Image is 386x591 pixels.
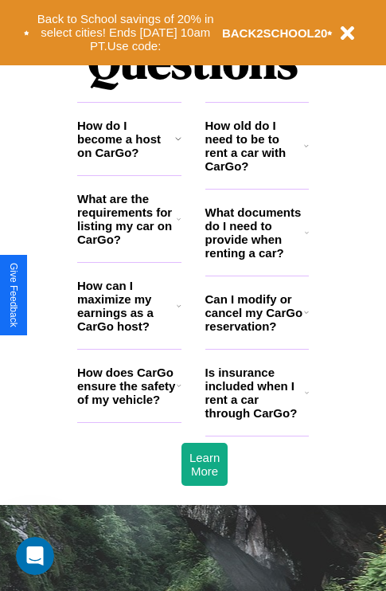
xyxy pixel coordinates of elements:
h3: What are the requirements for listing my car on CarGo? [77,192,177,246]
h3: Can I modify or cancel my CarGo reservation? [205,292,304,333]
div: Give Feedback [8,263,19,327]
h3: How can I maximize my earnings as a CarGo host? [77,279,177,333]
b: BACK2SCHOOL20 [222,26,328,40]
button: Learn More [181,443,228,486]
h3: What documents do I need to provide when renting a car? [205,205,306,260]
h3: How do I become a host on CarGo? [77,119,175,159]
h3: How old do I need to be to rent a car with CarGo? [205,119,305,173]
button: Back to School savings of 20% in select cities! Ends [DATE] 10am PT.Use code: [29,8,222,57]
iframe: Intercom live chat [16,537,54,575]
h3: How does CarGo ensure the safety of my vehicle? [77,366,177,406]
h3: Is insurance included when I rent a car through CarGo? [205,366,305,420]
